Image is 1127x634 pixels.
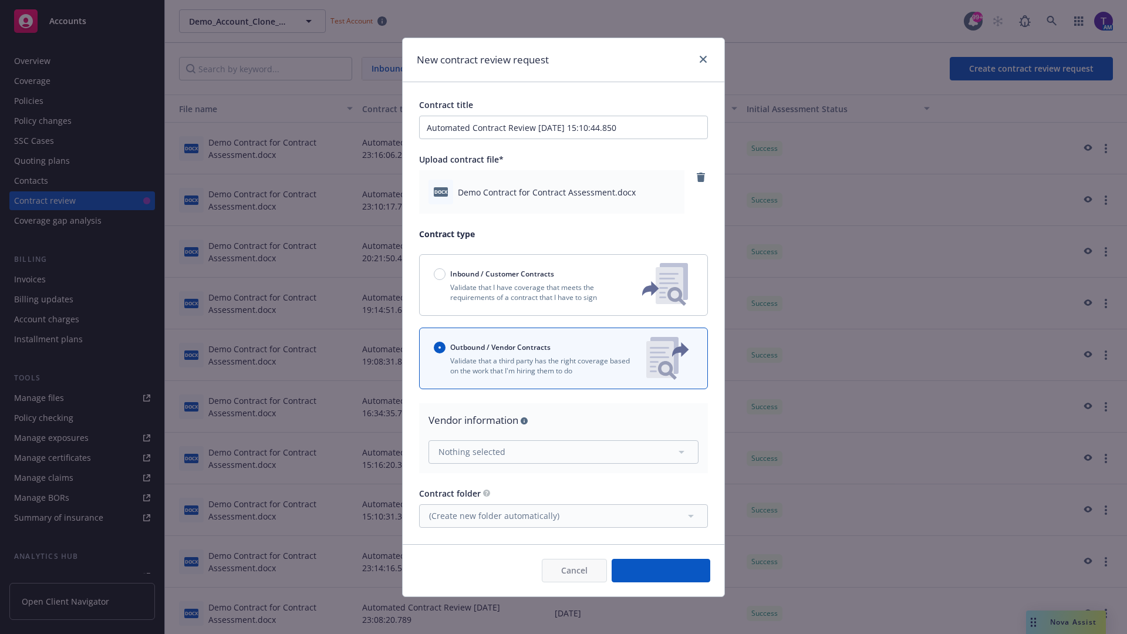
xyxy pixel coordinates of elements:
a: close [696,52,710,66]
p: Validate that I have coverage that meets the requirements of a contract that I have to sign [434,282,623,302]
span: Create request [631,565,691,576]
input: Inbound / Customer Contracts [434,268,446,280]
span: Nothing selected [438,446,505,458]
span: (Create new folder automatically) [429,510,559,522]
span: Outbound / Vendor Contracts [450,342,551,352]
button: Cancel [542,559,607,582]
button: Outbound / Vendor ContractsValidate that a third party has the right coverage based on the work t... [419,328,708,389]
a: remove [694,170,708,184]
span: Cancel [561,565,588,576]
span: Contract title [419,99,473,110]
button: Nothing selected [428,440,699,464]
input: Outbound / Vendor Contracts [434,342,446,353]
p: Contract type [419,228,708,240]
p: Validate that a third party has the right coverage based on the work that I'm hiring them to do [434,356,637,376]
span: docx [434,187,448,196]
button: Inbound / Customer ContractsValidate that I have coverage that meets the requirements of a contra... [419,254,708,316]
span: Inbound / Customer Contracts [450,269,554,279]
input: Enter a title for this contract [419,116,708,139]
span: Upload contract file* [419,154,504,165]
button: Create request [612,559,710,582]
span: Contract folder [419,488,481,499]
div: Vendor information [428,413,699,428]
span: Demo Contract for Contract Assessment.docx [458,186,636,198]
button: (Create new folder automatically) [419,504,708,528]
h1: New contract review request [417,52,549,68]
